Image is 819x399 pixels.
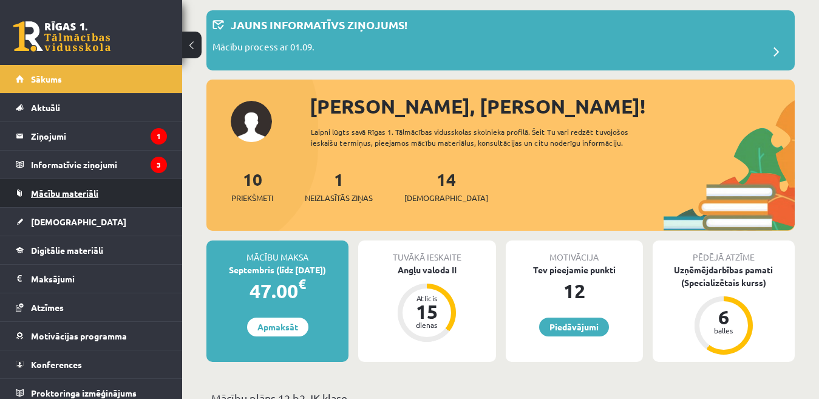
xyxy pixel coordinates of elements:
[31,102,60,113] span: Aktuāli
[231,168,273,204] a: 10Priekšmeti
[212,40,314,57] p: Mācību process ar 01.09.
[31,151,167,179] legend: Informatīvie ziņojumi
[31,265,167,293] legend: Maksājumi
[16,151,167,179] a: Informatīvie ziņojumi3
[358,240,495,264] div: Tuvākā ieskaite
[305,192,373,204] span: Neizlasītās ziņas
[16,208,167,236] a: [DEMOGRAPHIC_DATA]
[16,65,167,93] a: Sākums
[212,16,789,64] a: Jauns informatīvs ziņojums! Mācību process ar 01.09.
[31,387,137,398] span: Proktoringa izmēģinājums
[539,318,609,336] a: Piedāvājumi
[16,122,167,150] a: Ziņojumi1
[506,276,643,305] div: 12
[31,122,167,150] legend: Ziņojumi
[16,265,167,293] a: Maksājumi
[705,307,742,327] div: 6
[31,245,103,256] span: Digitālie materiāli
[16,236,167,264] a: Digitālie materiāli
[247,318,308,336] a: Apmaksāt
[231,16,407,33] p: Jauns informatīvs ziņojums!
[358,264,495,344] a: Angļu valoda II Atlicis 15 dienas
[31,359,82,370] span: Konferences
[409,321,445,329] div: dienas
[404,192,488,204] span: [DEMOGRAPHIC_DATA]
[151,157,167,173] i: 3
[506,240,643,264] div: Motivācija
[506,264,643,276] div: Tev pieejamie punkti
[16,94,167,121] a: Aktuāli
[16,179,167,207] a: Mācību materiāli
[206,264,348,276] div: Septembris (līdz [DATE])
[31,216,126,227] span: [DEMOGRAPHIC_DATA]
[358,264,495,276] div: Angļu valoda II
[206,240,348,264] div: Mācību maksa
[31,330,127,341] span: Motivācijas programma
[31,188,98,199] span: Mācību materiāli
[16,322,167,350] a: Motivācijas programma
[231,192,273,204] span: Priekšmeti
[151,128,167,145] i: 1
[16,293,167,321] a: Atzīmes
[31,73,62,84] span: Sākums
[206,276,348,305] div: 47.00
[31,302,64,313] span: Atzīmes
[13,21,110,52] a: Rīgas 1. Tālmācības vidusskola
[311,126,664,148] div: Laipni lūgts savā Rīgas 1. Tālmācības vidusskolas skolnieka profilā. Šeit Tu vari redzēt tuvojošo...
[653,240,795,264] div: Pēdējā atzīme
[404,168,488,204] a: 14[DEMOGRAPHIC_DATA]
[16,350,167,378] a: Konferences
[653,264,795,289] div: Uzņēmējdarbības pamati (Specializētais kurss)
[409,295,445,302] div: Atlicis
[409,302,445,321] div: 15
[310,92,795,121] div: [PERSON_NAME], [PERSON_NAME]!
[653,264,795,356] a: Uzņēmējdarbības pamati (Specializētais kurss) 6 balles
[298,275,306,293] span: €
[305,168,373,204] a: 1Neizlasītās ziņas
[705,327,742,334] div: balles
